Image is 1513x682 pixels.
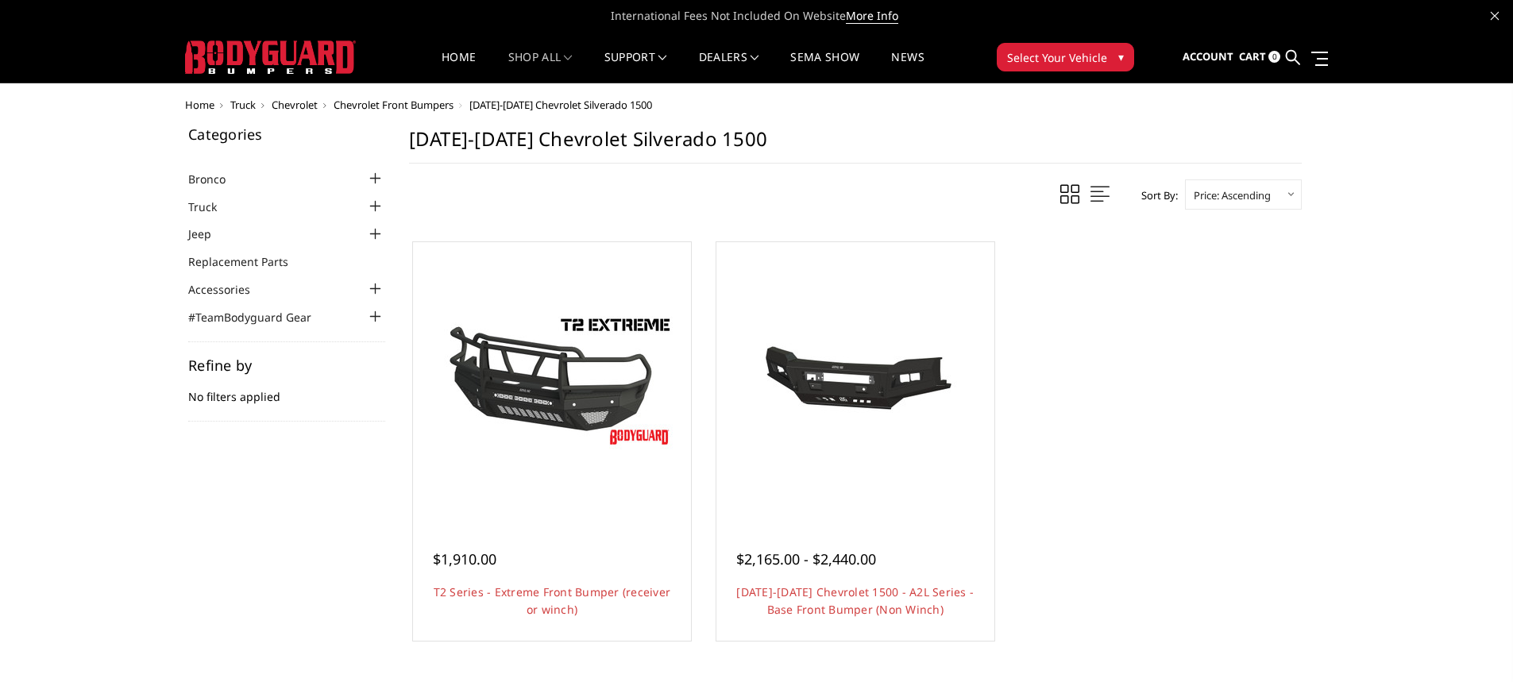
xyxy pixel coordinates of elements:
[699,52,759,83] a: Dealers
[188,358,385,422] div: No filters applied
[409,127,1302,164] h1: [DATE]-[DATE] Chevrolet Silverado 1500
[188,309,331,326] a: #TeamBodyguard Gear
[434,584,671,617] a: T2 Series - Extreme Front Bumper (receiver or winch)
[188,127,385,141] h5: Categories
[1239,36,1280,79] a: Cart 0
[1183,36,1233,79] a: Account
[188,253,308,270] a: Replacement Parts
[846,8,898,24] a: More Info
[1268,51,1280,63] span: 0
[720,246,990,516] a: 2019-2021 Chevrolet 1500 - A2L Series - Base Front Bumper (Non Winch)
[230,98,256,112] a: Truck
[508,52,573,83] a: shop all
[736,549,876,568] span: $2,165.00 - $2,440.00
[188,198,237,215] a: Truck
[334,98,454,112] a: Chevrolet Front Bumpers
[188,358,385,372] h5: Refine by
[736,584,974,617] a: [DATE]-[DATE] Chevrolet 1500 - A2L Series - Base Front Bumper (Non Winch)
[469,98,652,112] span: [DATE]-[DATE] Chevrolet Silverado 1500
[272,98,318,112] a: Chevrolet
[1133,183,1178,207] label: Sort By:
[1183,49,1233,64] span: Account
[188,171,245,187] a: Bronco
[417,246,687,516] a: T2 Series - Extreme Front Bumper (receiver or winch) T2 Series - Extreme Front Bumper (receiver o...
[997,43,1134,71] button: Select Your Vehicle
[433,549,496,568] span: $1,910.00
[728,311,982,450] img: 2019-2021 Chevrolet 1500 - A2L Series - Base Front Bumper (Non Winch)
[188,225,231,242] a: Jeep
[185,40,356,74] img: BODYGUARD BUMPERS
[604,52,667,83] a: Support
[790,52,859,83] a: SEMA Show
[1118,48,1124,65] span: ▾
[891,52,924,83] a: News
[188,281,270,298] a: Accessories
[1007,49,1107,66] span: Select Your Vehicle
[185,98,214,112] a: Home
[1239,49,1266,64] span: Cart
[442,52,476,83] a: Home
